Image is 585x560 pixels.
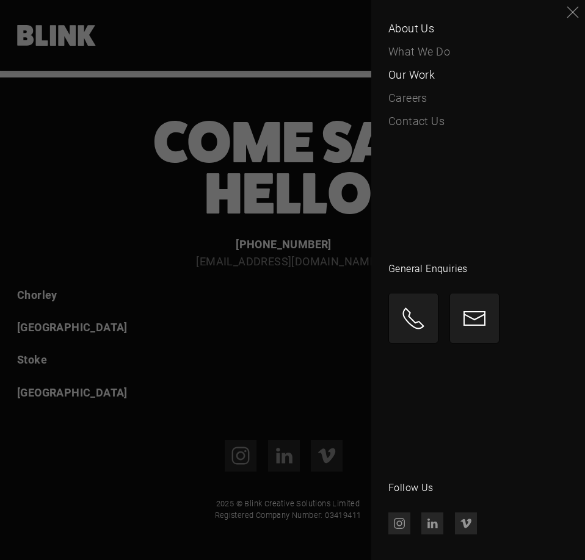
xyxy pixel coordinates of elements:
[388,40,568,63] a: What We Do
[388,20,434,37] span: About Us
[388,66,435,84] span: Our Work
[388,17,568,40] a: About Us
[388,87,568,110] a: Careers
[388,63,568,87] a: Our Work
[567,6,579,18] button: Close
[388,480,568,495] h5: Follow Us
[388,90,427,107] span: Careers
[388,43,450,60] span: What We Do
[388,113,445,130] span: Contact Us
[388,261,568,276] h5: General Enquiries
[388,110,568,133] a: Contact Us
